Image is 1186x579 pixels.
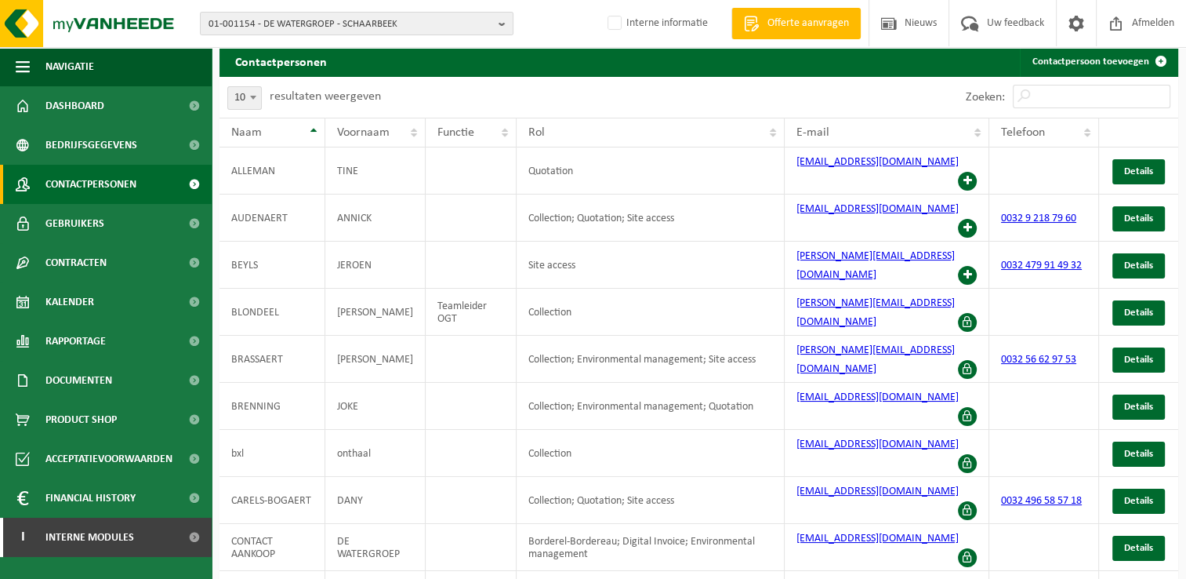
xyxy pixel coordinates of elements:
[517,289,785,336] td: Collection
[219,383,325,430] td: BRENNING
[796,344,955,375] a: [PERSON_NAME][EMAIL_ADDRESS][DOMAIN_NAME]
[1124,402,1153,412] span: Details
[763,16,853,31] span: Offerte aanvragen
[325,336,426,383] td: [PERSON_NAME]
[1001,495,1082,507] a: 0032 496 58 57 18
[1112,348,1165,373] a: Details
[45,282,94,322] span: Kalender
[426,289,517,336] td: Teamleider OGT
[1124,449,1153,459] span: Details
[219,46,343,76] h2: Contactpersonen
[325,524,426,571] td: DE WATERGROEP
[1124,166,1153,177] span: Details
[219,147,325,195] td: ALLEMAN
[517,147,785,195] td: Quotation
[219,430,325,477] td: bxl
[1001,354,1076,366] a: 0032 56 62 97 53
[45,361,112,400] span: Documenten
[1001,260,1082,271] a: 0032 479 91 49 32
[528,126,545,139] span: Rol
[1001,213,1076,224] a: 0032 9 218 79 60
[1112,159,1165,184] a: Details
[1112,395,1165,420] a: Details
[437,126,474,139] span: Functie
[796,486,959,497] a: [EMAIL_ADDRESS][DOMAIN_NAME]
[200,12,513,35] button: 01-001154 - DE WATERGROEP - SCHAARBEEK
[796,250,955,281] a: [PERSON_NAME][EMAIL_ADDRESS][DOMAIN_NAME]
[517,242,785,289] td: Site access
[1124,543,1153,553] span: Details
[796,126,829,139] span: E-mail
[1001,126,1045,139] span: Telefoon
[1124,355,1153,365] span: Details
[219,242,325,289] td: BEYLS
[219,477,325,524] td: CARELS-BOGAERT
[1112,536,1165,561] a: Details
[219,289,325,336] td: BLONDEEL
[1112,442,1165,467] a: Details
[517,524,785,571] td: Borderel-Bordereau; Digital Invoice; Environmental management
[219,336,325,383] td: BRASSAERT
[45,165,136,204] span: Contactpersonen
[517,477,785,524] td: Collection; Quotation; Site access
[1124,260,1153,271] span: Details
[604,12,708,35] label: Interne informatie
[325,242,426,289] td: JEROEN
[966,91,1005,104] label: Zoeken:
[796,156,959,168] a: [EMAIL_ADDRESS][DOMAIN_NAME]
[1124,213,1153,224] span: Details
[45,204,104,243] span: Gebruikers
[1124,496,1153,506] span: Details
[1112,300,1165,326] a: Details
[325,383,426,430] td: JOKE
[16,518,30,557] span: I
[796,203,959,215] a: [EMAIL_ADDRESS][DOMAIN_NAME]
[517,195,785,242] td: Collection; Quotation; Site access
[45,47,94,86] span: Navigatie
[325,430,426,477] td: onthaal
[517,383,785,430] td: Collection; Environmental management; Quotation
[796,391,959,403] a: [EMAIL_ADDRESS][DOMAIN_NAME]
[219,195,325,242] td: AUDENAERT
[45,322,106,361] span: Rapportage
[325,147,426,195] td: TINE
[45,243,107,282] span: Contracten
[796,533,959,544] a: [EMAIL_ADDRESS][DOMAIN_NAME]
[227,86,262,110] span: 10
[1124,308,1153,318] span: Details
[796,439,959,450] a: [EMAIL_ADDRESS][DOMAIN_NAME]
[219,524,325,571] td: CONTACT AANKOOP
[45,126,137,165] span: Bedrijfsgegevens
[209,13,492,36] span: 01-001154 - DE WATERGROEP - SCHAARBEEK
[325,195,426,242] td: ANNICK
[1112,206,1165,231] a: Details
[231,126,262,139] span: Naam
[45,439,172,479] span: Acceptatievoorwaarden
[731,8,861,39] a: Offerte aanvragen
[796,297,955,328] a: [PERSON_NAME][EMAIL_ADDRESS][DOMAIN_NAME]
[1112,253,1165,279] a: Details
[325,289,426,336] td: [PERSON_NAME]
[337,126,390,139] span: Voornaam
[45,86,104,126] span: Dashboard
[517,336,785,383] td: Collection; Environmental management; Site access
[45,400,117,439] span: Product Shop
[325,477,426,524] td: DANY
[45,518,134,557] span: Interne modules
[45,479,136,518] span: Financial History
[1112,489,1165,514] a: Details
[270,90,381,103] label: resultaten weergeven
[228,87,261,109] span: 10
[517,430,785,477] td: Collection
[1020,46,1177,77] a: Contactpersoon toevoegen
